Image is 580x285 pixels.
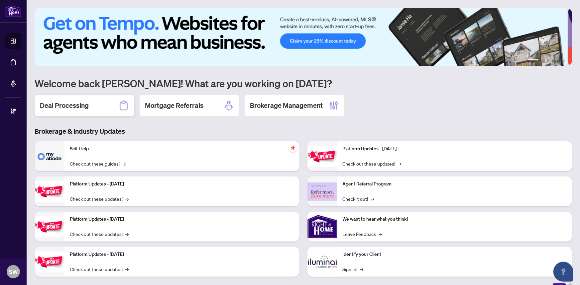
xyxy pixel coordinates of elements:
[528,59,539,62] button: 1
[343,251,567,258] p: Identify your Client
[35,127,572,136] h3: Brokerage & Industry Updates
[379,230,382,238] span: →
[541,59,544,62] button: 2
[250,101,323,110] h2: Brokerage Management
[122,160,126,167] span: →
[547,59,549,62] button: 3
[343,265,364,273] a: Sign In!→
[343,145,567,153] p: Platform Updates - [DATE]
[70,265,129,273] a: Check out these updates!→
[35,77,572,90] h1: Welcome back [PERSON_NAME]! What are you working on [DATE]?
[70,216,294,223] p: Platform Updates - [DATE]
[70,251,294,258] p: Platform Updates - [DATE]
[289,144,297,152] span: pushpin
[343,230,382,238] a: Leave Feedback→
[40,101,89,110] h2: Deal Processing
[307,247,337,277] img: Identify your Client
[360,265,364,273] span: →
[35,251,64,272] img: Platform Updates - July 8, 2025
[343,195,374,202] a: Check it out!→
[552,59,555,62] button: 4
[125,195,129,202] span: →
[563,59,565,62] button: 6
[5,5,21,17] img: logo
[35,141,64,171] img: Self-Help
[553,262,573,282] button: Open asap
[35,8,568,66] img: Slide 0
[343,216,567,223] p: We want to hear what you think!
[343,160,402,167] a: Check out these updates!→
[307,212,337,242] img: We want to hear what you think!
[371,195,374,202] span: →
[70,195,129,202] a: Check out these updates!→
[35,216,64,237] img: Platform Updates - July 21, 2025
[70,160,126,167] a: Check out these guides!→
[9,267,18,276] span: SW
[343,180,567,188] p: Agent Referral Program
[125,230,129,238] span: →
[35,181,64,202] img: Platform Updates - September 16, 2025
[398,160,402,167] span: →
[125,265,129,273] span: →
[307,146,337,167] img: Platform Updates - June 23, 2025
[145,101,203,110] h2: Mortgage Referrals
[70,180,294,188] p: Platform Updates - [DATE]
[70,230,129,238] a: Check out these updates!→
[557,59,560,62] button: 5
[307,182,337,201] img: Agent Referral Program
[70,145,294,153] p: Self-Help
